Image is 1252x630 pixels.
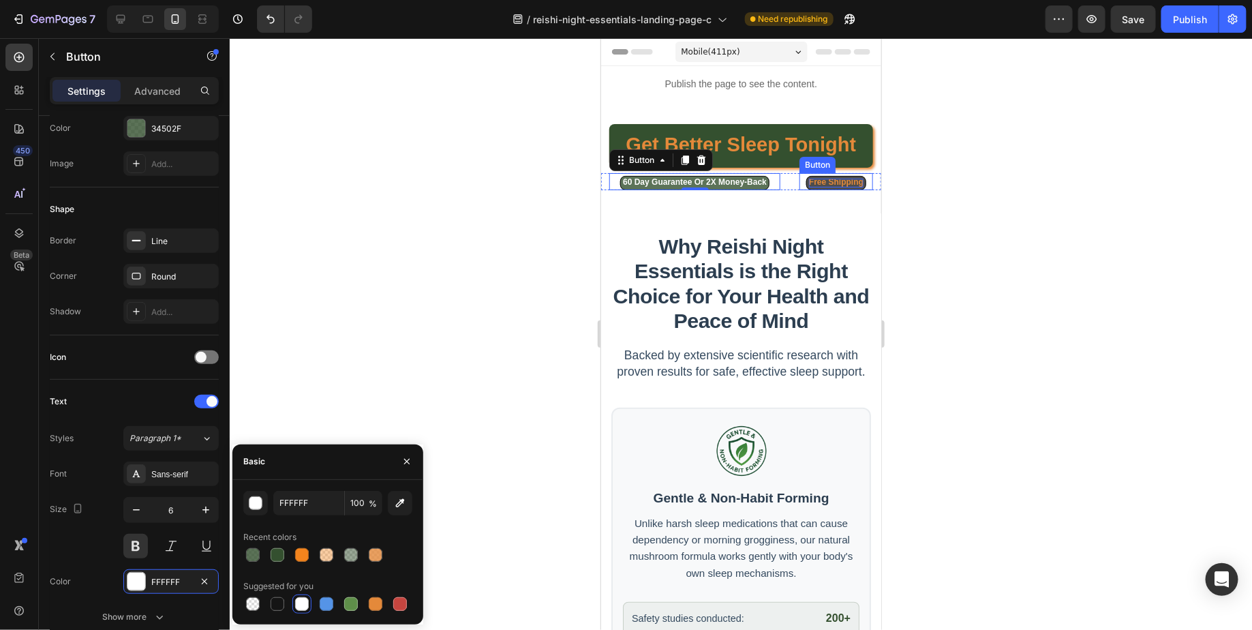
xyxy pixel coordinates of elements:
[134,84,181,98] p: Advanced
[129,432,181,445] span: Paragraph 1*
[50,235,76,247] div: Border
[1123,14,1145,25] span: Save
[50,157,74,170] div: Image
[67,84,106,98] p: Settings
[103,610,166,624] div: Show more
[151,306,215,318] div: Add...
[243,580,314,592] div: Suggested for you
[50,605,219,629] button: Show more
[601,38,881,630] iframe: To enrich screen reader interactions, please activate Accessibility in Grammarly extension settings
[5,5,102,33] button: 7
[50,500,86,519] div: Size
[1206,563,1238,596] div: Open Intercom Messenger
[50,432,74,445] div: Styles
[50,270,77,282] div: Corner
[273,491,344,515] input: Eg: FFFFFF
[243,455,265,468] div: Basic
[50,575,71,588] div: Color
[151,158,215,170] div: Add...
[151,468,215,481] div: Sans-serif
[369,498,377,510] span: %
[1173,12,1207,27] div: Publish
[13,145,33,156] div: 450
[151,235,215,247] div: Line
[50,351,66,363] div: Icon
[50,122,71,134] div: Color
[534,12,712,27] span: reishi-night-essentials-landing-page-c
[759,13,828,25] span: Need republishing
[50,305,81,318] div: Shadow
[528,12,531,27] span: /
[1111,5,1156,33] button: Save
[216,590,249,605] span: 2,000+
[151,576,191,588] div: FFFFFF
[89,11,95,27] p: 7
[257,5,312,33] div: Undo/Redo
[243,531,296,543] div: Recent colors
[66,48,182,65] p: Button
[50,395,67,408] div: Text
[123,426,219,451] button: Paragraph 1*
[151,123,215,135] div: 34502F
[31,591,154,605] span: Years of safe traditional use:
[50,203,74,215] div: Shape
[151,271,215,283] div: Round
[10,250,33,260] div: Beta
[1161,5,1219,33] button: Publish
[50,468,67,480] div: Font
